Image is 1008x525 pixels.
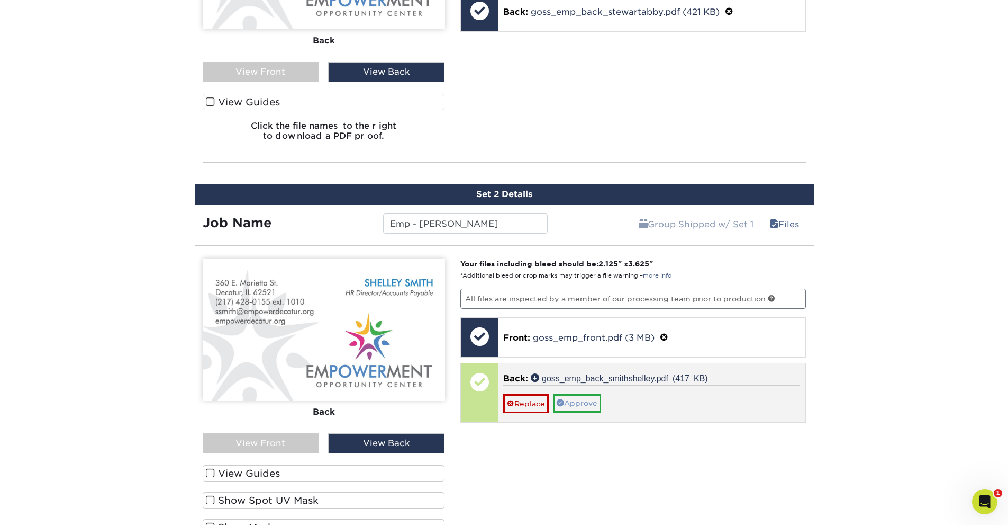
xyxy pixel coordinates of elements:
[460,260,653,268] strong: Your files including bleed should be: " x "
[632,213,760,235] a: Group Shipped w/ Set 1
[203,29,445,52] div: Back
[203,121,445,149] h6: Click the file names to the right to download a PDF proof.
[628,260,649,268] span: 3.625
[503,373,528,384] span: Back:
[643,272,671,279] a: more info
[972,489,997,514] iframe: Intercom live chat
[533,333,655,343] a: goss_emp_front.pdf (3 MB)
[328,62,444,82] div: View Back
[203,62,319,82] div: View Front
[203,401,445,424] div: Back
[460,289,806,309] p: All files are inspected by a member of our processing team prior to production.
[203,492,445,509] label: Show Spot UV Mask
[503,394,549,413] a: Replace
[203,94,445,110] label: View Guides
[531,373,708,382] a: goss_emp_back_smithshelley.pdf (417 KB)
[598,260,618,268] span: 2.125
[203,465,445,482] label: View Guides
[994,489,1002,497] span: 1
[763,213,806,235] a: Files
[203,433,319,453] div: View Front
[770,219,778,229] span: files
[639,219,648,229] span: shipping
[328,433,444,453] div: View Back
[460,272,671,279] small: *Additional bleed or crop marks may trigger a file warning –
[203,215,271,230] strong: Job Name
[195,184,814,205] div: Set 2 Details
[531,7,720,17] a: goss_emp_back_stewartabby.pdf (421 KB)
[503,7,528,17] span: Back:
[553,394,601,412] a: Approve
[383,213,548,234] input: Enter a job name
[503,333,530,343] span: Front:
